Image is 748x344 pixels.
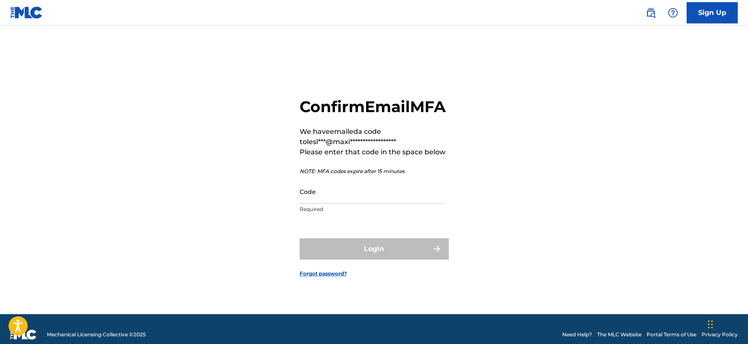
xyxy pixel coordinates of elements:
[668,8,678,18] img: help
[702,331,738,338] a: Privacy Policy
[10,6,43,19] img: MLC Logo
[597,331,641,338] a: The MLC Website
[300,270,347,278] a: Forgot password?
[10,330,37,340] img: logo
[47,331,146,338] span: Mechanical Licensing Collective © 2025
[705,303,748,344] iframe: Chat Widget
[562,331,592,338] a: Need Help?
[687,2,738,23] a: Sign Up
[708,312,713,337] div: Drag
[664,4,682,21] div: Help
[647,331,696,338] a: Portal Terms of Use
[300,147,449,157] p: Please enter that code in the space below
[300,168,449,175] p: NOTE: MFA codes expire after 15 minutes
[646,8,656,18] img: search
[300,205,444,213] p: Required
[300,97,449,116] h2: Confirm Email MFA
[642,4,659,21] a: Public Search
